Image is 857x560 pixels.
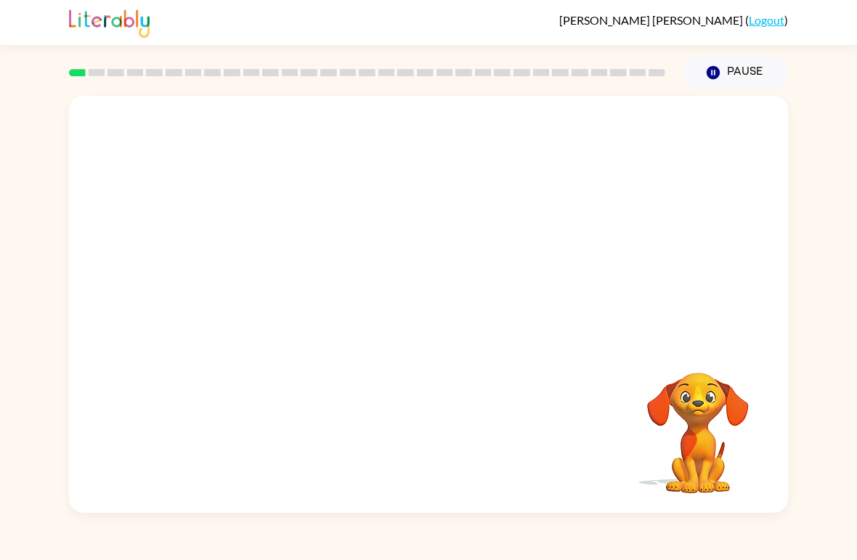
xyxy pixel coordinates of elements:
img: Literably [69,6,150,38]
video: Your browser must support playing .mp4 files to use Literably. Please try using another browser. [625,350,771,495]
a: Logout [749,13,784,27]
button: Pause [683,56,788,89]
div: ( ) [559,13,788,27]
span: [PERSON_NAME] [PERSON_NAME] [559,13,745,27]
